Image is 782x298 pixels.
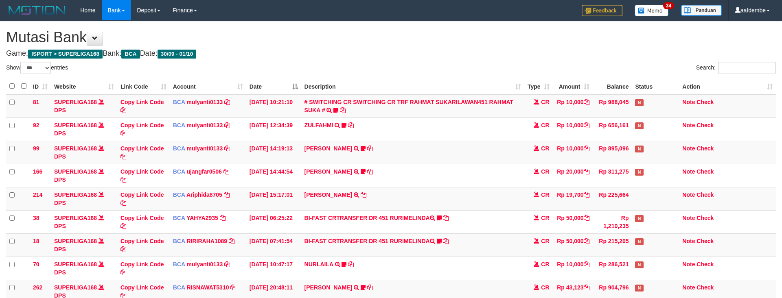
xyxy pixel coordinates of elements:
td: DPS [51,164,117,187]
a: RISNAWAT5310 [186,284,229,291]
a: [PERSON_NAME] [304,168,352,175]
td: DPS [51,117,117,141]
span: CR [541,284,549,291]
span: CR [541,168,549,175]
img: MOTION_logo.png [6,4,68,16]
td: DPS [51,210,117,233]
a: Copy YAHYA2935 to clipboard [220,215,226,221]
a: Copy Rp 10,000 to clipboard [584,145,589,152]
a: Copy Link Code [120,238,164,252]
a: Note [682,238,695,244]
td: Rp 215,205 [593,233,632,257]
h1: Mutasi Bank [6,29,776,46]
a: Check [697,261,714,268]
a: Copy mulyanti0133 to clipboard [224,122,230,128]
a: Copy Link Code [120,145,164,160]
td: DPS [51,257,117,280]
span: Has Note [635,238,643,245]
a: Check [697,215,714,221]
a: Check [697,168,714,175]
a: ZULFAHMI [304,122,333,128]
a: SUPERLIGA168 [54,145,97,152]
span: 38 [33,215,39,221]
th: Description: activate to sort column ascending [301,78,524,94]
a: Note [682,261,695,268]
a: Check [697,238,714,244]
span: Has Note [635,261,643,268]
td: Rp 50,000 [553,233,593,257]
a: [PERSON_NAME] [304,191,352,198]
span: 18 [33,238,39,244]
td: Rp 10,000 [553,117,593,141]
th: Link Code: activate to sort column ascending [117,78,170,94]
a: Note [682,99,695,105]
span: Has Note [635,99,643,106]
a: Copy Rp 10,000 to clipboard [584,99,589,105]
td: Rp 50,000 [553,210,593,233]
a: mulyanti0133 [186,99,223,105]
label: Show entries [6,62,68,74]
a: Ariphida8705 [186,191,222,198]
a: Copy Rp 10,000 to clipboard [584,261,589,268]
span: Has Note [635,285,643,291]
a: Check [697,145,714,152]
label: Search: [696,62,776,74]
a: SUPERLIGA168 [54,215,97,221]
td: Rp 10,000 [553,94,593,118]
td: Rp 311,275 [593,164,632,187]
td: Rp 20,000 [553,164,593,187]
span: BCA [173,145,185,152]
td: [DATE] 10:21:10 [246,94,301,118]
a: Copy Rp 50,000 to clipboard [584,215,589,221]
a: Note [682,191,695,198]
a: SUPERLIGA168 [54,261,97,268]
a: Copy NOVEN ELING PRAYOG to clipboard [367,168,373,175]
a: SUPERLIGA168 [54,99,97,105]
td: DPS [51,94,117,118]
span: 70 [33,261,39,268]
input: Search: [718,62,776,74]
a: Copy Link Code [120,99,164,113]
th: ID: activate to sort column ascending [30,78,51,94]
a: Copy Rp 20,000 to clipboard [584,168,589,175]
td: [DATE] 06:25:22 [246,210,301,233]
span: BCA [121,50,140,59]
img: panduan.png [681,5,722,16]
a: Copy ujangfar0506 to clipboard [223,168,229,175]
td: [DATE] 14:19:13 [246,141,301,164]
span: ISPORT > SUPERLIGA168 [28,50,103,59]
a: Copy Rp 50,000 to clipboard [584,238,589,244]
td: [DATE] 12:34:39 [246,117,301,141]
span: BCA [173,99,185,105]
a: SUPERLIGA168 [54,238,97,244]
td: Rp 19,700 [553,187,593,210]
a: Check [697,191,714,198]
td: DPS [51,187,117,210]
th: Status [632,78,679,94]
a: SUPERLIGA168 [54,284,97,291]
td: Rp 225,664 [593,187,632,210]
th: Website: activate to sort column ascending [51,78,117,94]
td: Rp 656,161 [593,117,632,141]
a: Copy RISNAWAT5310 to clipboard [230,284,236,291]
span: Has Note [635,146,643,152]
a: Copy Ariphida8705 to clipboard [224,191,230,198]
th: Type: activate to sort column ascending [524,78,553,94]
a: Copy BI-FAST CRTRANSFER DR 451 RURIMELINDA to clipboard [443,238,449,244]
a: Copy NURLAILA to clipboard [348,261,354,268]
span: 262 [33,284,42,291]
a: SUPERLIGA168 [54,122,97,128]
span: 92 [33,122,39,128]
a: Copy MUHAMMAD REZA to clipboard [367,145,373,152]
td: DPS [51,233,117,257]
select: Showentries [20,62,51,74]
a: Note [682,168,695,175]
a: Copy Link Code [120,168,164,183]
a: Copy BI-FAST CRTRANSFER DR 451 RURIMELINDA to clipboard [443,215,449,221]
a: Copy Link Code [120,191,164,206]
a: [PERSON_NAME] [304,284,352,291]
span: BCA [173,168,185,175]
a: Copy Link Code [120,261,164,276]
a: Copy RIRIRAHA1089 to clipboard [229,238,234,244]
td: [DATE] 15:17:01 [246,187,301,210]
